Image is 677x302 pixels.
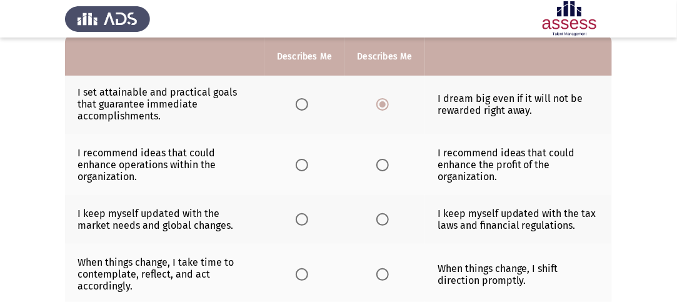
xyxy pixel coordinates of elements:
mat-radio-group: Select an option [376,268,394,279]
mat-radio-group: Select an option [376,98,394,109]
mat-radio-group: Select an option [296,98,313,109]
td: I recommend ideas that could enhance operations within the organization. [65,134,264,195]
img: Assessment logo of Potentiality Assessment R2 (EN/AR) [527,1,612,36]
mat-radio-group: Select an option [296,158,313,170]
mat-radio-group: Select an option [296,268,313,279]
td: I recommend ideas that could enhance the profit of the organization. [425,134,612,195]
td: I dream big even if it will not be rewarded right away. [425,74,612,134]
td: I keep myself updated with the tax laws and financial regulations. [425,195,612,244]
mat-radio-group: Select an option [296,213,313,225]
td: I set attainable and practical goals that guarantee immediate accomplishments. [65,74,264,134]
td: I keep myself updated with the market needs and global changes. [65,195,264,244]
th: Describes Me [344,38,424,76]
mat-radio-group: Select an option [376,213,394,225]
img: Assess Talent Management logo [65,1,150,36]
th: Describes Me [264,38,344,76]
mat-radio-group: Select an option [376,158,394,170]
